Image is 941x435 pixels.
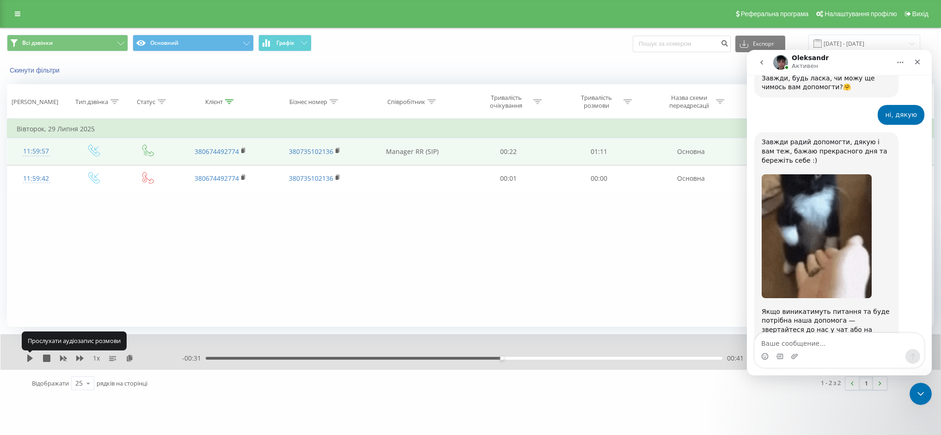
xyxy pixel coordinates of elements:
div: [PERSON_NAME] [12,98,58,106]
td: 00:00 [554,165,644,192]
div: Accessibility label [500,356,504,360]
button: Отправить сообщение… [159,299,173,314]
td: Основна [644,138,739,165]
div: 11:59:42 [17,170,56,188]
button: Всі дзвінки [7,35,128,51]
div: 25 [75,379,83,388]
span: 1 x [93,354,100,363]
div: 11:59:57 [17,142,56,160]
div: Тривалість очікування [482,94,531,110]
span: Графік [276,40,294,46]
div: ​ [15,115,144,124]
a: 380735102136 [289,174,333,183]
input: Пошук за номером [633,36,731,52]
button: Добавить вложение [44,303,51,310]
span: Всі дзвінки [22,39,53,47]
button: Експорт [735,36,785,52]
iframe: Intercom live chat [910,383,932,405]
span: Вихід [912,10,929,18]
div: Співробітник [387,98,425,106]
div: Бізнес номер [289,98,327,106]
span: Налаштування профілю [825,10,897,18]
div: Oleksandr говорит… [7,82,177,337]
textarea: Ваше сообщение... [8,283,177,299]
div: Назва схеми переадресації [664,94,714,110]
div: Завжди радий допомогти, дякую і вам теж, бажаю прекрасного дня та бережіть себе :) [15,88,144,115]
div: Клієнт [205,98,223,106]
button: Средство выбора эмодзи [14,303,22,310]
div: Тип дзвінка [75,98,108,106]
td: 00:22 [463,138,554,165]
button: Средство выбора GIF-файла [29,303,37,310]
span: Відображати [32,379,69,387]
div: Завжди радий допомогти, дякую і вам теж, бажаю прекрасного дня та бережіть себе :)​Якщо виникатим... [7,82,152,317]
div: Тривалість розмови [572,94,621,110]
a: 380674492774 [195,147,239,156]
td: Manager RR (SIP) [362,138,463,165]
iframe: Intercom live chat [747,50,932,375]
span: 00:41 [727,354,744,363]
a: 380735102136 [289,147,333,156]
button: Основний [133,35,254,51]
span: Реферальна програма [741,10,809,18]
td: 01:11 [554,138,644,165]
button: Графік [258,35,312,51]
td: 00:01 [463,165,554,192]
div: 1 - 2 з 2 [821,378,841,387]
a: 380674492774 [195,174,239,183]
td: Основна [644,165,739,192]
span: рядків на сторінці [97,379,147,387]
div: Статус [137,98,155,106]
div: Якщо виникатимуть питання та буде потрібна наша допомога — звертайтеся до нас у чат або на пошту ... [15,257,144,312]
span: - 00:31 [182,354,206,363]
td: Вівторок, 29 Липня 2025 [7,120,934,138]
button: Скинути фільтри [7,66,64,74]
a: 1 [859,377,873,390]
div: Прослухати аудіозапис розмови [22,331,127,350]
